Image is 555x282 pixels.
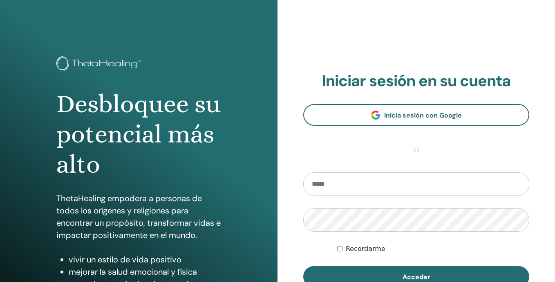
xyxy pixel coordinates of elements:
[303,104,529,126] a: Inicia sesión con Google
[69,253,221,266] li: vivir un estilo de vida positivo
[303,72,529,91] h2: Iniciar sesión en su cuenta
[403,273,430,281] span: Acceder
[337,244,529,254] div: Mantenerme autenticado indefinidamente o hasta cerrar la sesión manualmente
[69,266,221,278] li: mejorar la salud emocional y física
[56,192,221,241] p: ThetaHealing empodera a personas de todos los orígenes y religiones para encontrar un propósito, ...
[410,145,423,155] span: o
[346,244,385,254] label: Recordarme
[56,89,221,180] h1: Desbloquee su potencial más alto
[384,111,462,120] span: Inicia sesión con Google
